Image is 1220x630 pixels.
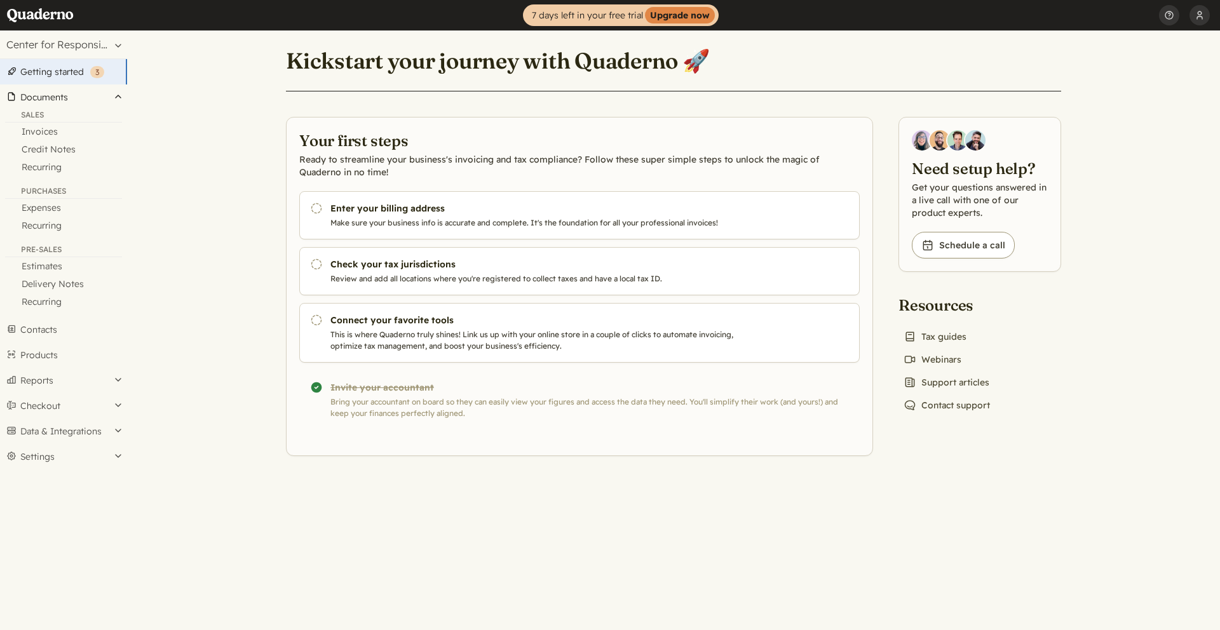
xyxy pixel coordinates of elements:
img: Jairo Fumero, Account Executive at Quaderno [930,130,950,151]
p: Make sure your business info is accurate and complete. It's the foundation for all your professio... [330,217,764,229]
a: Enter your billing address Make sure your business info is accurate and complete. It's the founda... [299,191,860,239]
a: Connect your favorite tools This is where Quaderno truly shines! Link us up with your online stor... [299,303,860,363]
div: Pre-Sales [5,245,122,257]
h3: Check your tax jurisdictions [330,258,764,271]
h3: Connect your favorite tools [330,314,764,326]
img: Ivo Oltmans, Business Developer at Quaderno [947,130,968,151]
a: Webinars [898,351,966,368]
h2: Resources [898,295,995,315]
a: 7 days left in your free trialUpgrade now [523,4,719,26]
h2: Your first steps [299,130,860,151]
a: Check your tax jurisdictions Review and add all locations where you're registered to collect taxe... [299,247,860,295]
p: Get your questions answered in a live call with one of our product experts. [912,181,1048,219]
a: Tax guides [898,328,972,345]
p: This is where Quaderno truly shines! Link us up with your online store in a couple of clicks to a... [330,329,764,352]
p: Review and add all locations where you're registered to collect taxes and have a local tax ID. [330,273,764,285]
h3: Enter your billing address [330,202,764,215]
a: Support articles [898,373,994,391]
h2: Need setup help? [912,158,1048,178]
strong: Upgrade now [645,7,715,23]
div: Purchases [5,186,122,199]
span: 3 [95,67,99,77]
a: Contact support [898,396,995,414]
p: Ready to streamline your business's invoicing and tax compliance? Follow these super simple steps... [299,153,860,178]
img: Diana Carrasco, Account Executive at Quaderno [912,130,932,151]
h1: Kickstart your journey with Quaderno 🚀 [286,47,710,75]
a: Schedule a call [912,232,1015,258]
img: Javier Rubio, DevRel at Quaderno [965,130,986,151]
div: Sales [5,110,122,123]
